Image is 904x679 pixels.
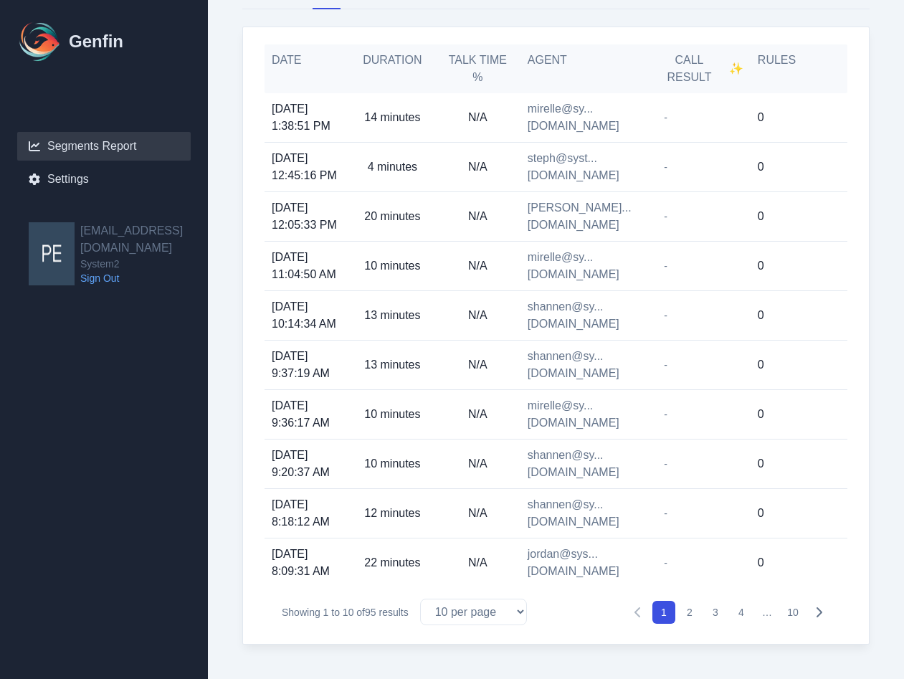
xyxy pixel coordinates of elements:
[528,52,567,86] h5: Agent
[758,356,764,374] p: 0
[364,307,420,324] p: 13 minutes
[468,359,487,371] span: N/A
[655,157,676,177] span: -
[468,507,487,519] span: N/A
[272,348,343,382] span: [DATE] 9:37:19 AM
[528,298,641,333] span: shannen@sy...[DOMAIN_NAME]
[528,249,641,283] span: mirelle@sy...[DOMAIN_NAME]
[528,496,641,531] span: shannen@sy...[DOMAIN_NAME]
[758,109,764,126] p: 0
[272,100,343,135] span: [DATE] 1:38:51 PM
[655,305,676,326] span: -
[758,505,764,522] p: 0
[528,150,641,184] span: steph@syst...[DOMAIN_NAME]
[364,455,420,473] p: 10 minutes
[357,52,428,69] h5: Duration
[364,406,420,423] p: 10 minutes
[627,601,830,624] nav: Pagination
[528,100,641,135] span: mirelle@sy...[DOMAIN_NAME]
[468,210,487,222] span: N/A
[704,601,727,624] button: 3
[365,607,376,618] span: 95
[655,503,676,523] span: -
[468,111,487,123] span: N/A
[528,447,641,481] span: shannen@sy...[DOMAIN_NAME]
[80,257,208,271] span: System2
[652,601,675,624] button: 1
[655,355,676,375] span: -
[442,52,513,86] h5: Talk Time %
[730,601,753,624] button: 4
[17,132,191,161] a: Segments Report
[272,52,343,69] h5: Date
[282,605,409,619] p: Showing to of results
[272,249,343,283] span: [DATE] 11:04:50 AM
[343,607,354,618] span: 10
[655,108,676,128] span: -
[528,348,641,382] span: shannen@sy...[DOMAIN_NAME]
[80,271,208,285] a: Sign Out
[272,199,343,234] span: [DATE] 12:05:33 PM
[364,208,420,225] p: 20 minutes
[468,457,487,470] span: N/A
[272,397,343,432] span: [DATE] 9:36:17 AM
[655,206,676,227] span: -
[272,496,343,531] span: [DATE] 8:18:12 AM
[272,298,343,333] span: [DATE] 10:14:34 AM
[678,601,701,624] button: 2
[758,455,764,473] p: 0
[758,307,764,324] p: 0
[655,404,676,424] span: -
[323,607,329,618] span: 1
[272,447,343,481] span: [DATE] 9:20:37 AM
[80,222,208,257] h2: [EMAIL_ADDRESS][DOMAIN_NAME]
[528,397,641,432] span: mirelle@sy...[DOMAIN_NAME]
[758,52,796,86] h5: Rules
[364,356,420,374] p: 13 minutes
[655,52,743,86] h5: Call Result
[468,556,487,569] span: N/A
[528,546,641,580] span: jordan@sys...[DOMAIN_NAME]
[758,406,764,423] p: 0
[17,19,63,65] img: Logo
[17,165,191,194] a: Settings
[655,256,676,276] span: -
[272,150,343,184] span: [DATE] 12:45:16 PM
[29,222,75,285] img: peri@system2.fitness
[368,158,417,176] p: 4 minutes
[655,553,676,573] span: -
[781,601,804,624] button: 10
[758,554,764,571] p: 0
[756,601,779,624] span: …
[364,554,420,571] p: 22 minutes
[758,257,764,275] p: 0
[468,161,487,173] span: N/A
[364,109,420,126] p: 14 minutes
[364,505,420,522] p: 12 minutes
[468,408,487,420] span: N/A
[69,30,123,53] h1: Genfin
[364,257,420,275] p: 10 minutes
[272,546,343,580] span: [DATE] 8:09:31 AM
[758,208,764,225] p: 0
[655,454,676,474] span: -
[468,260,487,272] span: N/A
[758,158,764,176] p: 0
[528,199,641,234] span: [PERSON_NAME]...[DOMAIN_NAME]
[468,309,487,321] span: N/A
[729,60,743,77] span: ✨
